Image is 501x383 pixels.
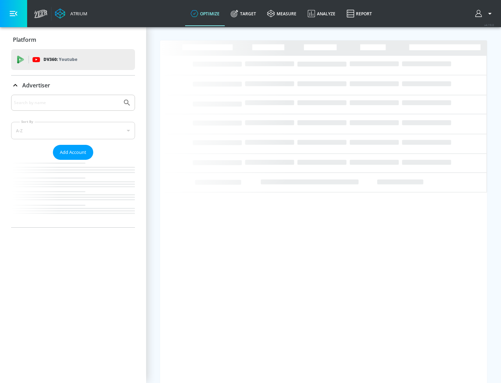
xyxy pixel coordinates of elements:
[11,76,135,95] div: Advertiser
[262,1,302,26] a: measure
[53,145,93,160] button: Add Account
[67,10,87,17] div: Atrium
[14,98,119,107] input: Search by name
[55,8,87,19] a: Atrium
[341,1,377,26] a: Report
[60,148,86,156] span: Add Account
[20,119,35,124] label: Sort By
[11,160,135,227] nav: list of Advertiser
[185,1,225,26] a: optimize
[11,30,135,49] div: Platform
[225,1,262,26] a: Target
[11,49,135,70] div: DV360: Youtube
[484,23,494,27] span: v 4.19.0
[59,56,77,63] p: Youtube
[13,36,36,44] p: Platform
[22,81,50,89] p: Advertiser
[11,122,135,139] div: A-Z
[43,56,77,63] p: DV360:
[302,1,341,26] a: Analyze
[11,95,135,227] div: Advertiser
